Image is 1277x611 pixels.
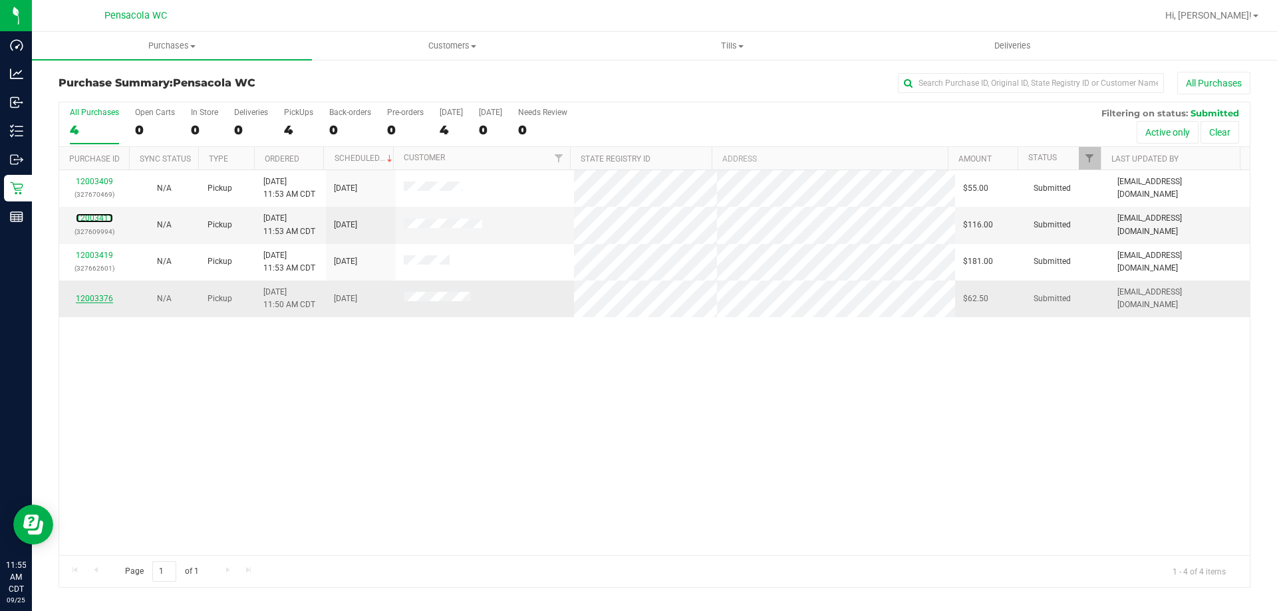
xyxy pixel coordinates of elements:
[334,293,357,305] span: [DATE]
[157,257,172,266] span: Not Applicable
[67,225,121,238] p: (327609994)
[191,122,218,138] div: 0
[581,154,650,164] a: State Registry ID
[387,122,424,138] div: 0
[157,255,172,268] button: N/A
[1117,212,1242,237] span: [EMAIL_ADDRESS][DOMAIN_NAME]
[873,32,1153,60] a: Deliveries
[479,108,502,117] div: [DATE]
[191,108,218,117] div: In Store
[334,182,357,195] span: [DATE]
[173,76,255,89] span: Pensacola WC
[263,176,315,201] span: [DATE] 11:53 AM CDT
[32,40,312,52] span: Purchases
[1101,108,1188,118] span: Filtering on status:
[518,122,567,138] div: 0
[209,154,228,164] a: Type
[963,219,993,231] span: $116.00
[208,219,232,231] span: Pickup
[334,255,357,268] span: [DATE]
[976,40,1049,52] span: Deliveries
[10,210,23,223] inline-svg: Reports
[284,108,313,117] div: PickUps
[313,40,591,52] span: Customers
[1117,176,1242,201] span: [EMAIL_ADDRESS][DOMAIN_NAME]
[963,255,993,268] span: $181.00
[958,154,992,164] a: Amount
[592,32,872,60] a: Tills
[10,67,23,80] inline-svg: Analytics
[234,108,268,117] div: Deliveries
[1137,121,1199,144] button: Active only
[335,154,395,163] a: Scheduled
[265,154,299,164] a: Ordered
[67,262,121,275] p: (327662601)
[518,108,567,117] div: Needs Review
[104,10,167,21] span: Pensacola WC
[1028,153,1057,162] a: Status
[135,122,175,138] div: 0
[114,561,210,582] span: Page of 1
[1201,121,1239,144] button: Clear
[334,219,357,231] span: [DATE]
[76,294,113,303] a: 12003376
[404,153,445,162] a: Customer
[69,154,120,164] a: Purchase ID
[76,213,113,223] a: 12003411
[67,188,121,201] p: (327670469)
[157,293,172,305] button: N/A
[1162,561,1236,581] span: 1 - 4 of 4 items
[329,122,371,138] div: 0
[10,39,23,52] inline-svg: Dashboard
[263,286,315,311] span: [DATE] 11:50 AM CDT
[157,219,172,231] button: N/A
[1111,154,1179,164] a: Last Updated By
[208,255,232,268] span: Pickup
[32,32,312,60] a: Purchases
[1117,249,1242,275] span: [EMAIL_ADDRESS][DOMAIN_NAME]
[157,294,172,303] span: Not Applicable
[157,183,172,193] span: Not Applicable
[312,32,592,60] a: Customers
[10,182,23,195] inline-svg: Retail
[70,122,119,138] div: 4
[1177,72,1250,94] button: All Purchases
[1034,293,1071,305] span: Submitted
[10,153,23,166] inline-svg: Outbound
[284,122,313,138] div: 4
[387,108,424,117] div: Pre-orders
[1079,147,1101,170] a: Filter
[157,220,172,229] span: Not Applicable
[1034,255,1071,268] span: Submitted
[898,73,1164,93] input: Search Purchase ID, Original ID, State Registry ID or Customer Name...
[479,122,502,138] div: 0
[140,154,191,164] a: Sync Status
[208,182,232,195] span: Pickup
[963,293,988,305] span: $62.50
[1165,10,1252,21] span: Hi, [PERSON_NAME]!
[135,108,175,117] div: Open Carts
[10,124,23,138] inline-svg: Inventory
[1117,286,1242,311] span: [EMAIL_ADDRESS][DOMAIN_NAME]
[1034,182,1071,195] span: Submitted
[548,147,570,170] a: Filter
[70,108,119,117] div: All Purchases
[263,249,315,275] span: [DATE] 11:53 AM CDT
[6,559,26,595] p: 11:55 AM CDT
[712,147,948,170] th: Address
[1034,219,1071,231] span: Submitted
[329,108,371,117] div: Back-orders
[208,293,232,305] span: Pickup
[440,122,463,138] div: 4
[234,122,268,138] div: 0
[263,212,315,237] span: [DATE] 11:53 AM CDT
[76,251,113,260] a: 12003419
[76,177,113,186] a: 12003409
[440,108,463,117] div: [DATE]
[1191,108,1239,118] span: Submitted
[157,182,172,195] button: N/A
[152,561,176,582] input: 1
[10,96,23,109] inline-svg: Inbound
[13,505,53,545] iframe: Resource center
[963,182,988,195] span: $55.00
